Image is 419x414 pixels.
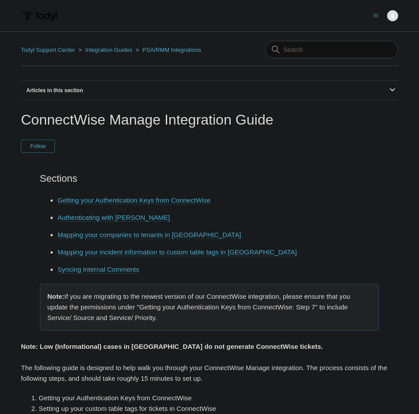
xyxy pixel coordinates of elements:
a: Integration Guides [85,47,132,53]
li: PSA/RMM Integrations [134,47,201,53]
strong: Note: Low (Informational) cases in [GEOGRAPHIC_DATA] do not generate ConnectWise tickets. [21,343,323,350]
li: Setting up your custom table tags for tickets in ConnectWise [39,403,398,414]
div: The following guide is designed to help walk you through your ConnectWise Manage integration. The... [21,363,398,384]
img: Todyl Support Center Help Center home page [21,8,59,24]
span: Articles in this section [21,87,83,94]
strong: Note: [47,293,64,300]
h1: ConnectWise Manage Integration Guide [21,109,398,130]
button: Follow Article [21,140,55,153]
a: Mapping your companies to tenants in [GEOGRAPHIC_DATA] [58,231,241,239]
a: Authenticating with [PERSON_NAME] [58,214,170,222]
a: Getting your Authentication Keys from ConnectWise [58,196,211,204]
a: Mapping your incident information to custom table tags in [GEOGRAPHIC_DATA] [58,248,297,256]
li: Integration Guides [77,47,134,53]
li: Todyl Support Center [21,47,77,53]
a: PSA/RMM Integrations [142,47,201,53]
li: Getting your Authentication Keys from ConnectWise [39,393,398,403]
div: If you are migrating to the newest version of our ConnectWise integration, please ensure that you... [40,284,379,331]
button: Toggle navigation menu [373,11,379,19]
h2: Sections [40,171,379,186]
a: Todyl Support Center [21,47,75,53]
input: Search [265,41,398,59]
a: Syncing Internal Comments [58,266,139,273]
